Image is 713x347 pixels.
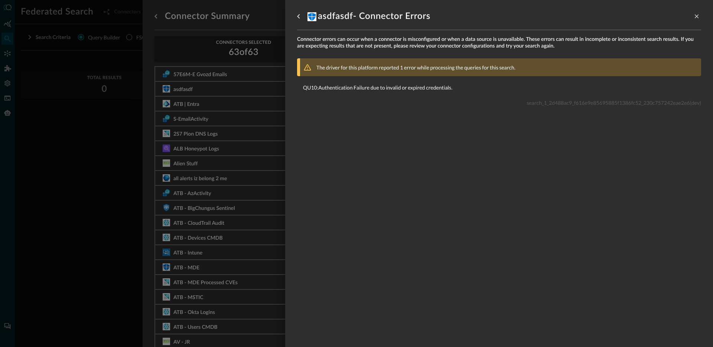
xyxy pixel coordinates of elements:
[692,12,701,21] button: close-drawer
[527,100,690,106] span: search_1_2d488ac9_f616e9e85695885f1386fc52_230c757242eae2e6
[303,84,695,91] p: QU10 : Authentication Failure due to invalid or expired credentials.
[297,36,701,49] span: Connector errors can occur when a connector is misconfigured or when a data source is unavailable...
[293,10,305,22] button: go back
[316,64,515,71] p: The driver for this platform reported 1 error while processing the queries for this search.
[307,10,430,22] h1: asdfasdf - Connector Errors
[307,12,316,21] svg: Microsoft Defender for Office 365
[690,100,701,106] span: (dev)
